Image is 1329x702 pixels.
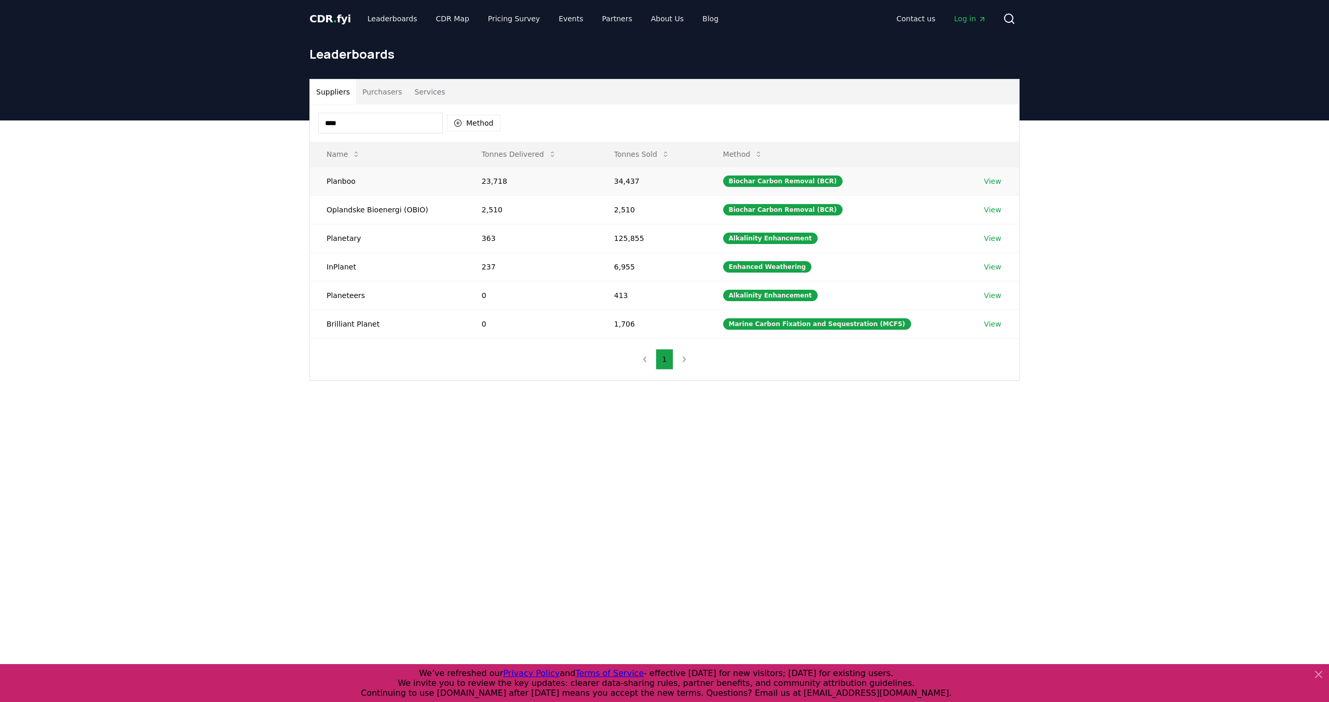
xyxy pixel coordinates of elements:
td: Planeteers [310,281,465,309]
td: 413 [598,281,707,309]
td: 363 [465,224,598,252]
button: Method [447,115,500,131]
button: Tonnes Sold [606,144,678,165]
span: CDR fyi [309,12,351,25]
button: Purchasers [356,79,409,104]
a: View [984,233,1001,244]
a: Contact us [888,9,944,28]
button: Suppliers [310,79,356,104]
div: Enhanced Weathering [723,261,812,273]
td: 2,510 [598,195,707,224]
span: . [333,12,337,25]
td: 2,510 [465,195,598,224]
a: Pricing Survey [480,9,548,28]
button: Services [409,79,452,104]
td: 1,706 [598,309,707,338]
nav: Main [359,9,727,28]
button: Tonnes Delivered [473,144,565,165]
button: 1 [656,349,674,370]
td: InPlanet [310,252,465,281]
h1: Leaderboards [309,46,1020,62]
td: Planboo [310,167,465,195]
td: 125,855 [598,224,707,252]
nav: Main [888,9,995,28]
td: 23,718 [465,167,598,195]
td: Oplandske Bioenergi (OBIO) [310,195,465,224]
a: Events [550,9,591,28]
td: Planetary [310,224,465,252]
td: 6,955 [598,252,707,281]
td: Brilliant Planet [310,309,465,338]
a: CDR Map [428,9,478,28]
a: CDR.fyi [309,11,351,26]
a: View [984,319,1001,329]
a: Log in [946,9,995,28]
td: 0 [465,281,598,309]
a: View [984,205,1001,215]
a: View [984,262,1001,272]
a: View [984,176,1001,186]
div: Biochar Carbon Removal (BCR) [723,204,843,215]
td: 237 [465,252,598,281]
button: Name [318,144,369,165]
td: 0 [465,309,598,338]
a: Blog [694,9,727,28]
div: Marine Carbon Fixation and Sequestration (MCFS) [723,318,911,330]
div: Alkalinity Enhancement [723,290,818,301]
td: 34,437 [598,167,707,195]
a: View [984,290,1001,301]
span: Log in [954,14,986,24]
a: Partners [594,9,641,28]
div: Biochar Carbon Removal (BCR) [723,176,843,187]
a: Leaderboards [359,9,426,28]
div: Alkalinity Enhancement [723,233,818,244]
a: About Us [643,9,692,28]
button: Method [715,144,771,165]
